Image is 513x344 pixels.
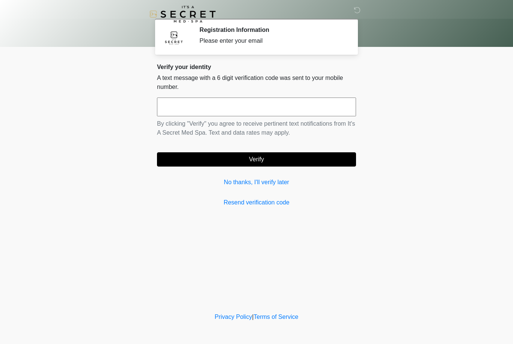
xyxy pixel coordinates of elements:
p: A text message with a 6 digit verification code was sent to your mobile number. [157,74,356,92]
img: It's A Secret Med Spa Logo [149,6,216,23]
a: Privacy Policy [215,314,252,320]
a: Resend verification code [157,198,356,207]
a: | [252,314,253,320]
a: No thanks, I'll verify later [157,178,356,187]
h2: Verify your identity [157,63,356,71]
a: Terms of Service [253,314,298,320]
button: Verify [157,152,356,167]
img: Agent Avatar [163,26,185,49]
p: By clicking "Verify" you agree to receive pertinent text notifications from It's A Secret Med Spa... [157,119,356,137]
div: Please enter your email [199,36,345,45]
h2: Registration Information [199,26,345,33]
